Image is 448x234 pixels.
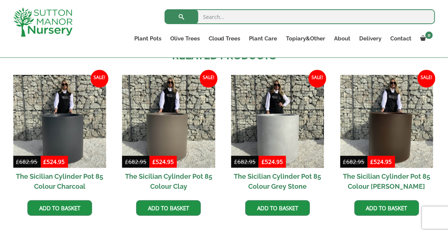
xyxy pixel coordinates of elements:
[234,158,256,165] bdi: 682.95
[13,168,106,195] h2: The Sicilian Cylinder Pot 85 Colour Charcoal
[262,158,265,165] span: £
[165,9,435,24] input: Search...
[282,33,330,44] a: Topiary&Other
[16,158,20,165] span: £
[125,158,128,165] span: £
[354,200,419,216] a: Add to basket: “The Sicilian Cylinder Pot 85 Colour Mocha Brown”
[152,158,156,165] span: £
[13,7,73,37] img: logo
[27,200,92,216] a: Add to basket: “The Sicilian Cylinder Pot 85 Colour Charcoal”
[386,33,416,44] a: Contact
[245,33,282,44] a: Plant Care
[355,33,386,44] a: Delivery
[371,158,374,165] span: £
[136,200,201,216] a: Add to basket: “The Sicilian Cylinder Pot 85 Colour Clay”
[125,158,146,165] bdi: 682.95
[166,33,204,44] a: Olive Trees
[330,33,355,44] a: About
[340,168,433,195] h2: The Sicilian Cylinder Pot 85 Colour [PERSON_NAME]
[204,33,245,44] a: Cloud Trees
[340,75,433,195] a: Sale! The Sicilian Cylinder Pot 85 Colour [PERSON_NAME]
[130,33,166,44] a: Plant Pots
[122,168,215,195] h2: The Sicilian Cylinder Pot 85 Colour Clay
[200,70,218,88] span: Sale!
[309,70,326,88] span: Sale!
[234,158,238,165] span: £
[13,75,106,168] img: The Sicilian Cylinder Pot 85 Colour Charcoal
[44,158,65,165] bdi: 524.95
[231,75,324,168] img: The Sicilian Cylinder Pot 85 Colour Grey Stone
[340,75,433,168] img: The Sicilian Cylinder Pot 85 Colour Mocha Brown
[343,158,347,165] span: £
[416,33,435,44] a: 0
[91,70,108,88] span: Sale!
[231,75,324,195] a: Sale! The Sicilian Cylinder Pot 85 Colour Grey Stone
[231,168,324,195] h2: The Sicilian Cylinder Pot 85 Colour Grey Stone
[16,158,38,165] bdi: 682.95
[371,158,392,165] bdi: 524.95
[152,158,174,165] bdi: 524.95
[122,75,215,195] a: Sale! The Sicilian Cylinder Pot 85 Colour Clay
[343,158,365,165] bdi: 682.95
[262,158,283,165] bdi: 524.95
[425,32,433,39] span: 0
[44,158,47,165] span: £
[245,200,310,216] a: Add to basket: “The Sicilian Cylinder Pot 85 Colour Grey Stone”
[418,70,435,88] span: Sale!
[122,75,215,168] img: The Sicilian Cylinder Pot 85 Colour Clay
[13,75,106,195] a: Sale! The Sicilian Cylinder Pot 85 Colour Charcoal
